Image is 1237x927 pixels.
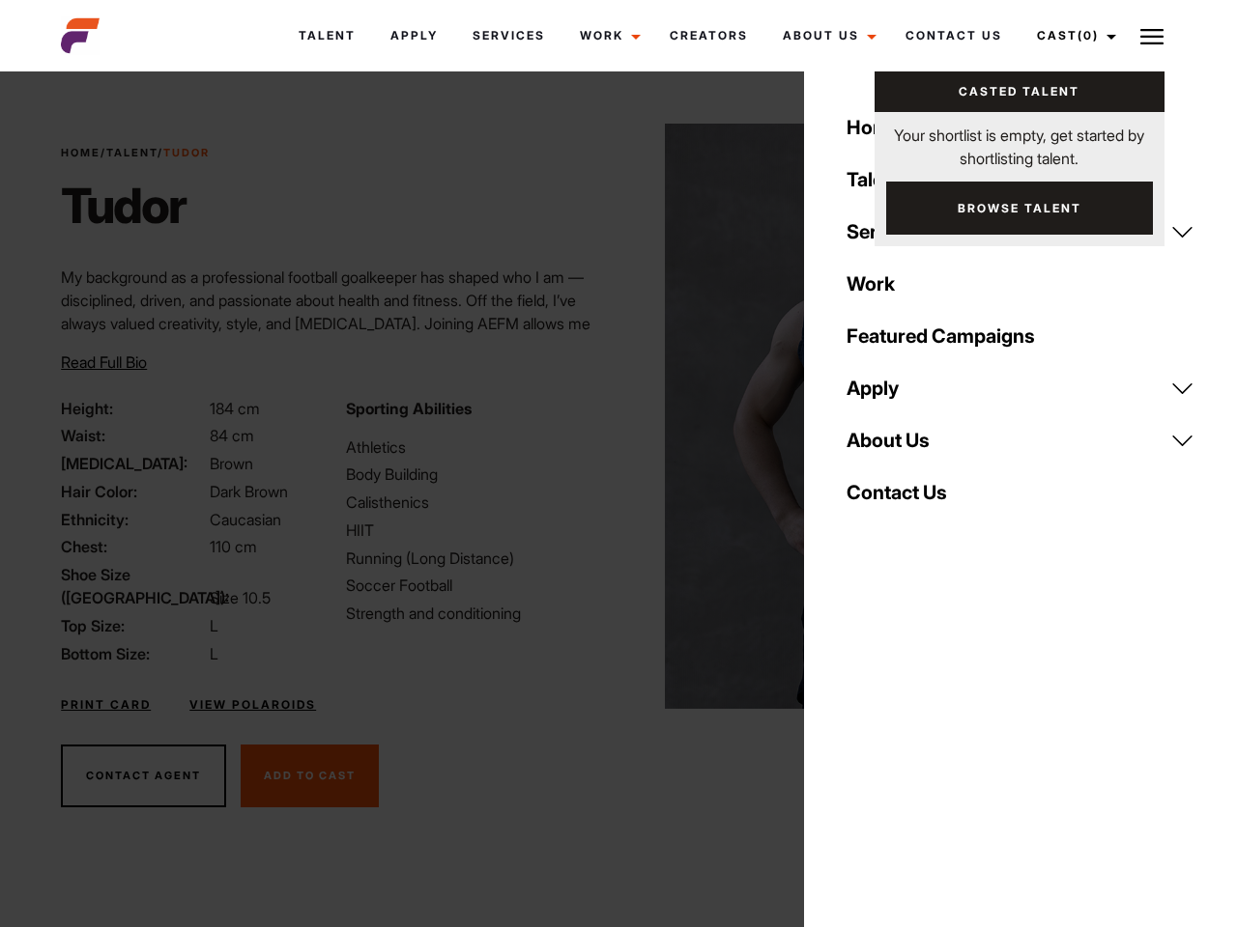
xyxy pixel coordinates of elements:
span: Dark Brown [210,482,288,501]
a: Home [835,101,1206,154]
li: Running (Long Distance) [346,547,607,570]
a: Print Card [61,696,151,714]
button: Contact Agent [61,744,226,808]
span: 184 cm [210,399,260,418]
a: Services [835,206,1206,258]
span: Ethnicity: [61,508,206,531]
li: Body Building [346,463,607,486]
a: Talent [835,154,1206,206]
a: Casted Talent [875,71,1165,112]
a: About Us [765,10,888,62]
span: Brown [210,454,253,473]
a: Talent [281,10,373,62]
a: Featured Campaigns [835,310,1206,362]
span: Height: [61,397,206,420]
span: Bottom Size: [61,642,206,665]
span: Read Full Bio [61,352,147,372]
li: HIIT [346,519,607,542]
span: Chest: [61,535,206,558]
span: [MEDICAL_DATA]: [61,452,206,475]
a: Talent [106,146,158,159]
a: Home [61,146,101,159]
span: Add To Cast [264,769,356,782]
a: Browse Talent [886,182,1153,235]
span: Waist: [61,424,206,447]
a: Work [835,258,1206,310]
span: Hair Color: [61,480,206,503]
li: Soccer Football [346,574,607,597]
a: Apply [835,362,1206,414]
a: Apply [373,10,455,62]
a: Work [562,10,652,62]
a: About Us [835,414,1206,466]
strong: Tudor [163,146,210,159]
span: Shoe Size ([GEOGRAPHIC_DATA]): [61,563,206,609]
img: cropped-aefm-brand-fav-22-square.png [61,16,100,55]
span: Caucasian [210,510,281,529]
a: Cast(0) [1020,10,1128,62]
img: Burger icon [1140,25,1164,48]
span: Top Size: [61,614,206,637]
a: Creators [652,10,765,62]
li: Calisthenics [346,491,607,514]
a: Contact Us [888,10,1020,62]
span: / / [61,145,210,161]
button: Read Full Bio [61,351,147,374]
button: Add To Cast [241,744,379,808]
span: Size 10.5 [210,588,271,607]
a: Contact Us [835,466,1206,519]
a: Services [455,10,562,62]
span: L [210,616,218,635]
li: Strength and conditioning [346,602,607,625]
p: My background as a professional football goalkeeper has shaped who I am — disciplined, driven, an... [61,266,607,381]
a: View Polaroids [189,696,316,714]
li: Athletics [346,435,607,459]
span: 84 cm [210,426,254,445]
p: Your shortlist is empty, get started by shortlisting talent. [875,112,1165,170]
h1: Tudor [61,177,210,235]
span: L [210,644,218,663]
span: 110 cm [210,537,257,556]
span: (0) [1078,28,1099,42]
strong: Sporting Abilities [346,399,472,418]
